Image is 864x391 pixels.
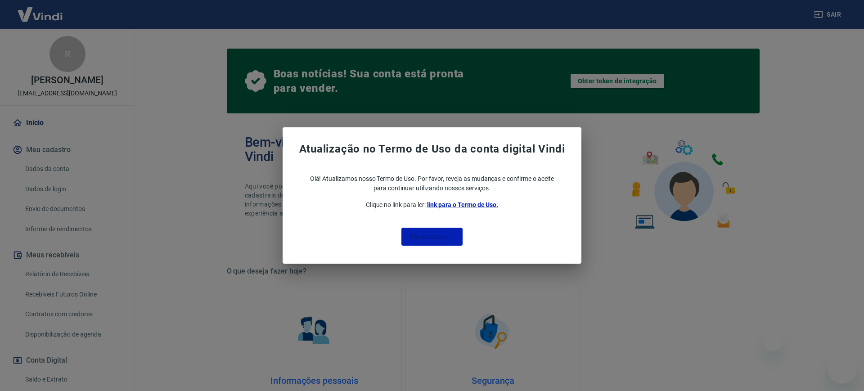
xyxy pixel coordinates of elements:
a: link para o Termo de Uso. [427,201,499,208]
p: Olá! Atualizamos nosso Termo de Uso. Por favor, reveja as mudanças e confirme o aceite para conti... [286,174,578,193]
span: Atualização no Termo de Uso da conta digital Vindi [286,142,578,156]
iframe: Botão para abrir a janela de mensagens [828,355,857,384]
iframe: Fechar mensagem [764,333,782,351]
p: Clique no link para ler: [286,200,578,210]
